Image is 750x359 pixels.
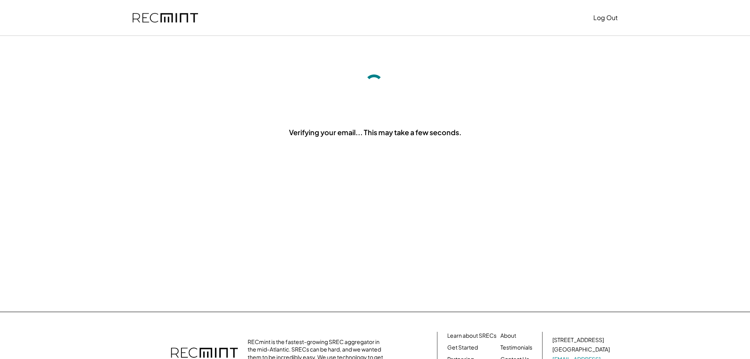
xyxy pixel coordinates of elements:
[289,127,461,137] div: Verifying your email... This may take a few seconds.
[133,13,198,23] img: recmint-logotype%403x.png
[447,332,496,340] a: Learn about SRECs
[500,332,516,340] a: About
[552,336,604,344] div: [STREET_ADDRESS]
[447,344,478,352] a: Get Started
[593,10,618,26] button: Log Out
[500,344,532,352] a: Testimonials
[552,346,610,353] div: [GEOGRAPHIC_DATA]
